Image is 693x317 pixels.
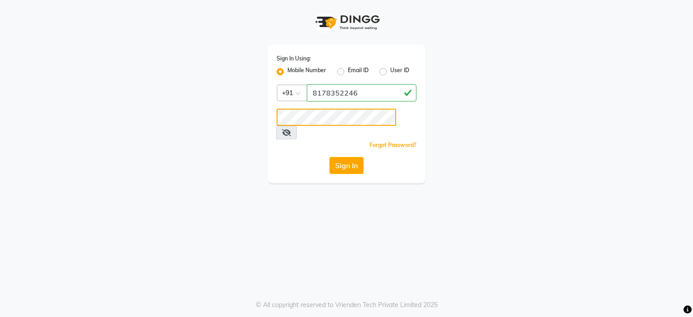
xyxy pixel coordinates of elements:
[370,142,416,148] a: Forgot Password?
[277,55,311,63] label: Sign In Using:
[390,66,409,77] label: User ID
[348,66,369,77] label: Email ID
[310,9,383,36] img: logo1.svg
[277,109,396,126] input: Username
[287,66,326,77] label: Mobile Number
[329,157,364,174] button: Sign In
[307,84,416,101] input: Username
